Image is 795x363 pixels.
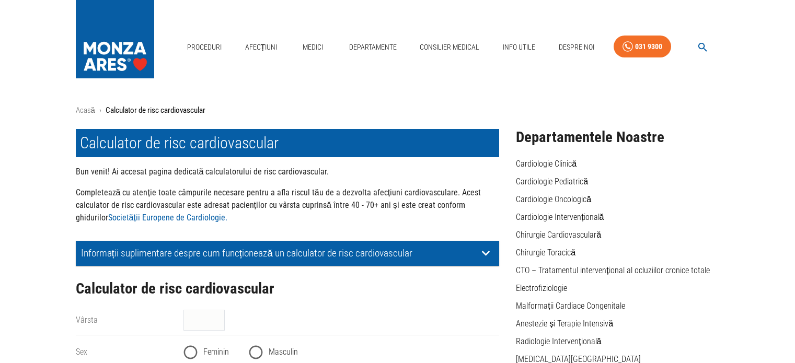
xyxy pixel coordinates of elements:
[76,347,87,357] label: Sex
[106,104,205,116] p: Calculator de risc cardiovascular
[99,104,101,116] li: ›
[241,37,282,58] a: Afecțiuni
[76,106,95,115] a: Acasă
[76,167,329,177] strong: Bun venit! Ai accesat pagina dedicată calculatorului de risc cardiovascular.
[516,129,719,146] h2: Departamentele Noastre
[183,37,226,58] a: Proceduri
[516,301,625,311] a: Malformații Cardiace Congenitale
[555,37,598,58] a: Despre Noi
[516,248,575,257] a: Chirurgie Toracică
[81,248,478,259] p: Informații suplimentare despre cum funcționează un calculator de risc cardiovascular
[516,212,604,222] a: Cardiologie Intervențională
[635,40,662,53] div: 031 9300
[345,37,401,58] a: Departamente
[516,336,601,346] a: Radiologie Intervențională
[76,241,500,266] div: Informații suplimentare despre cum funcționează un calculator de risc cardiovascular
[76,315,98,325] label: Vârsta
[76,188,481,223] strong: Completează cu atenție toate câmpurile necesare pentru a afla riscul tău de a dezvolta afecțiuni ...
[516,159,577,169] a: Cardiologie Clinică
[108,213,227,223] a: Societății Europene de Cardiologie.
[203,346,229,358] span: Feminin
[516,265,709,275] a: CTO – Tratamentul intervențional al ocluziilor cronice totale
[76,280,500,297] h2: Calculator de risc cardiovascular
[614,36,671,58] a: 031 9300
[516,230,601,240] a: Chirurgie Cardiovasculară
[516,194,591,204] a: Cardiologie Oncologică
[516,319,613,329] a: Anestezie și Terapie Intensivă
[76,104,720,116] nav: breadcrumb
[499,37,539,58] a: Info Utile
[516,283,567,293] a: Electrofiziologie
[516,177,588,186] a: Cardiologie Pediatrică
[416,37,483,58] a: Consilier Medical
[296,37,330,58] a: Medici
[76,129,500,157] h1: Calculator de risc cardiovascular
[269,346,298,358] span: Masculin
